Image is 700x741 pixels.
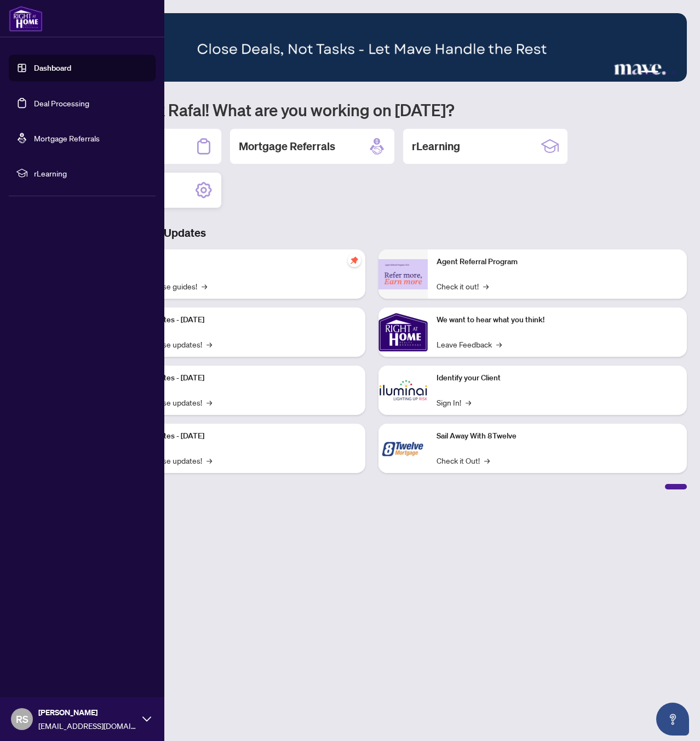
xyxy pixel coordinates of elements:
[496,338,502,350] span: →
[57,13,687,82] img: Slide 2
[437,396,471,408] a: Sign In!→
[206,338,212,350] span: →
[16,711,28,727] span: RS
[378,366,428,415] img: Identify your Client
[34,98,89,108] a: Deal Processing
[663,71,667,75] button: 4
[115,372,357,384] p: Platform Updates - [DATE]
[484,454,490,466] span: →
[437,454,490,466] a: Check it Out!→
[202,280,207,292] span: →
[412,139,460,154] h2: rLearning
[437,280,489,292] a: Check it out!→
[9,5,43,32] img: logo
[115,256,357,268] p: Self-Help
[672,71,676,75] button: 5
[348,254,361,267] span: pushpin
[57,99,687,120] h1: Welcome back Rafal! What are you working on [DATE]?
[437,430,678,442] p: Sail Away With 8Twelve
[34,133,100,143] a: Mortgage Referrals
[206,454,212,466] span: →
[437,372,678,384] p: Identify your Client
[115,430,357,442] p: Platform Updates - [DATE]
[623,71,628,75] button: 1
[206,396,212,408] span: →
[641,71,658,75] button: 3
[38,706,137,719] span: [PERSON_NAME]
[239,139,335,154] h2: Mortgage Referrals
[378,307,428,357] img: We want to hear what you think!
[483,280,489,292] span: →
[437,338,502,350] a: Leave Feedback→
[57,225,687,241] h3: Brokerage & Industry Updates
[437,256,678,268] p: Agent Referral Program
[378,424,428,473] img: Sail Away With 8Twelve
[38,720,137,732] span: [EMAIL_ADDRESS][DOMAIN_NAME]
[34,167,148,179] span: rLearning
[378,259,428,289] img: Agent Referral Program
[656,703,689,736] button: Open asap
[466,396,471,408] span: →
[115,314,357,326] p: Platform Updates - [DATE]
[632,71,636,75] button: 2
[437,314,678,326] p: We want to hear what you think!
[34,63,71,73] a: Dashboard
